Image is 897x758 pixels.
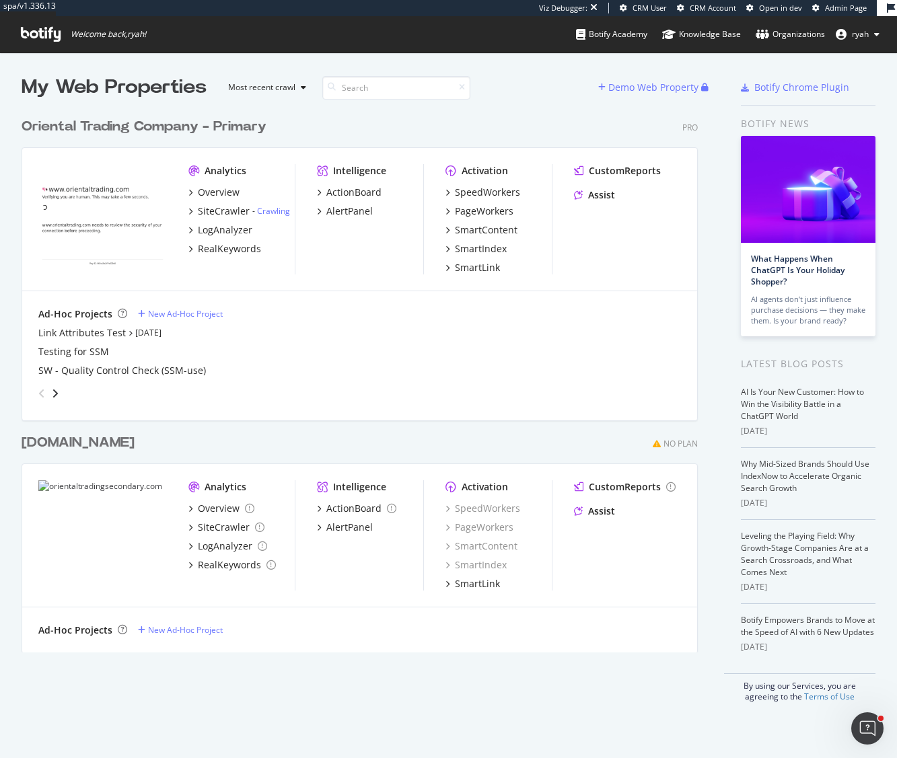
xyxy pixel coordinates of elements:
div: RealKeywords [198,242,261,256]
div: Demo Web Property [608,81,698,94]
div: AI agents don’t just influence purchase decisions — they make them. Is your brand ready? [751,294,865,326]
a: Admin Page [812,3,867,13]
a: SpeedWorkers [445,502,520,515]
iframe: Intercom live chat [851,712,884,745]
div: My Web Properties [22,74,207,101]
span: CRM User [633,3,667,13]
a: PageWorkers [445,204,513,218]
div: angle-left [33,383,50,404]
a: Testing for SSM [38,345,109,358]
div: Botify news [741,116,875,131]
div: Intelligence [333,164,386,178]
a: AI Is Your New Customer: How to Win the Visibility Battle in a ChatGPT World [741,386,864,422]
a: Terms of Use [804,691,855,702]
div: Assist [588,188,615,202]
div: New Ad-Hoc Project [148,308,223,319]
a: [DATE] [135,327,162,338]
div: Activation [462,480,508,494]
a: SW - Quality Control Check (SSM-use) [38,364,206,377]
a: PageWorkers [445,521,513,534]
a: SmartLink [445,261,500,274]
a: CRM User [620,3,667,13]
a: CustomReports [574,164,661,178]
div: Overview [198,502,240,515]
div: Analytics [205,164,246,178]
a: Link Attributes Test [38,326,126,340]
div: - [252,205,290,217]
span: ryah [852,28,869,40]
a: SmartContent [445,223,517,237]
div: SmartContent [455,223,517,237]
a: What Happens When ChatGPT Is Your Holiday Shopper? [751,253,845,287]
div: SmartIndex [455,242,507,256]
div: RealKeywords [198,558,261,572]
a: ActionBoard [317,186,382,199]
a: AlertPanel [317,204,373,218]
div: [DOMAIN_NAME] [22,433,135,453]
div: Ad-Hoc Projects [38,623,112,637]
img: orientaltradingsecondary.com [38,480,167,591]
a: SmartIndex [445,558,507,572]
a: SmartContent [445,539,517,553]
div: Intelligence [333,480,386,494]
a: AlertPanel [317,521,373,534]
a: Open in dev [746,3,802,13]
div: Analytics [205,480,246,494]
div: Activation [462,164,508,178]
div: SiteCrawler [198,521,250,534]
div: SmartLink [455,261,500,274]
a: [DOMAIN_NAME] [22,433,140,453]
div: SpeedWorkers [455,186,520,199]
div: SiteCrawler [198,204,250,218]
div: Most recent crawl [228,83,295,91]
div: ActionBoard [326,186,382,199]
a: New Ad-Hoc Project [138,308,223,319]
span: Welcome back, ryah ! [71,29,146,40]
div: CustomReports [589,480,661,494]
div: [DATE] [741,581,875,593]
a: Crawling [257,205,290,217]
a: Botify Chrome Plugin [741,81,849,94]
div: LogAnalyzer [198,539,252,553]
a: Why Mid-Sized Brands Should Use IndexNow to Accelerate Organic Search Growth [741,458,869,494]
div: ActionBoard [326,502,382,515]
div: Botify Chrome Plugin [754,81,849,94]
div: AlertPanel [326,204,373,218]
a: SmartLink [445,577,500,591]
div: Overview [198,186,240,199]
div: [DATE] [741,425,875,437]
div: angle-right [50,387,60,400]
div: Ad-Hoc Projects [38,307,112,321]
div: Botify Academy [576,28,647,41]
button: Demo Web Property [598,77,701,98]
div: LogAnalyzer [198,223,252,237]
div: Pro [682,122,698,133]
a: CRM Account [677,3,736,13]
a: CustomReports [574,480,676,494]
div: [DATE] [741,497,875,509]
div: SmartLink [455,577,500,591]
a: SiteCrawler- Crawling [188,204,290,218]
img: What Happens When ChatGPT Is Your Holiday Shopper? [741,136,875,243]
a: Assist [574,188,615,202]
button: ryah [825,24,890,45]
a: SiteCrawler [188,521,264,534]
a: RealKeywords [188,242,261,256]
a: Leveling the Playing Field: Why Growth-Stage Companies Are at a Search Crossroads, and What Comes... [741,530,869,578]
div: Organizations [756,28,825,41]
div: PageWorkers [455,204,513,218]
div: No Plan [663,438,698,449]
div: AlertPanel [326,521,373,534]
div: Assist [588,504,615,518]
a: SpeedWorkers [445,186,520,199]
div: Knowledge Base [662,28,741,41]
span: Admin Page [825,3,867,13]
div: Oriental Trading Company - Primary [22,117,266,137]
a: Overview [188,186,240,199]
